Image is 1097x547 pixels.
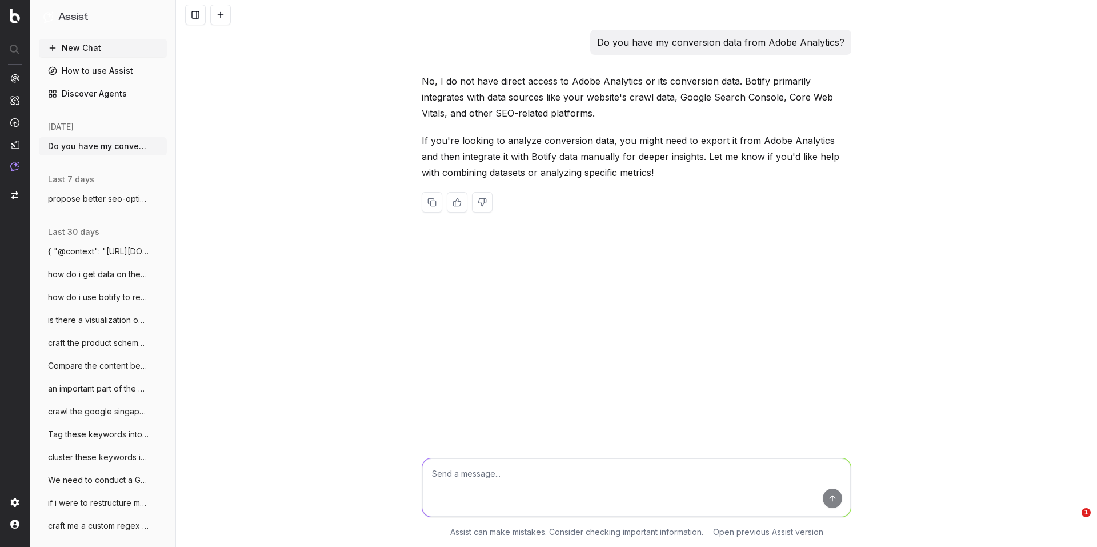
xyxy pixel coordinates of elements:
[405,78,415,89] img: Botify assist logo
[39,494,167,512] button: if i were to restructure my prepaid land
[58,9,88,25] h1: Assist
[39,311,167,329] button: is there a visualization on how many pag
[10,9,20,23] img: Botify logo
[713,526,823,538] a: Open previous Assist version
[39,517,167,535] button: craft me a custom regex formula on GSC f
[48,174,94,185] span: last 7 days
[48,292,149,303] span: how do i use botify to replace internal
[39,402,167,421] button: crawl the google singapore organic searc
[48,193,149,205] span: propose better seo-optimized meta tags f
[48,406,149,417] span: crawl the google singapore organic searc
[39,357,167,375] button: Compare the content between the 2nd best
[39,380,167,398] button: an important part of the campaign is the
[48,452,149,463] span: cluster these keywords into different ta
[39,242,167,261] button: { "@context": "[URL][DOMAIN_NAME]",
[39,62,167,80] a: How to use Assist
[1058,508,1086,536] iframe: Intercom live chat
[39,288,167,306] button: how do i use botify to replace internal
[39,39,167,57] button: New Chat
[10,162,19,171] img: Assist
[48,520,149,532] span: craft me a custom regex formula on GSC f
[48,121,74,133] span: [DATE]
[48,141,149,152] span: Do you have my conversion data from Adob
[39,85,167,103] a: Discover Agents
[48,429,149,440] span: Tag these keywords into these tags accor
[39,190,167,208] button: propose better seo-optimized meta tags f
[10,74,19,83] img: Analytics
[10,140,19,149] img: Studio
[10,520,19,529] img: My account
[39,448,167,466] button: cluster these keywords into different ta
[39,265,167,284] button: how do i get data on the status code of
[48,474,149,486] span: We need to conduct a Generic keyword aud
[39,137,167,155] button: Do you have my conversion data from Adob
[597,34,844,50] p: Do you have my conversion data from Adobe Analytics?
[43,9,162,25] button: Assist
[10,498,19,507] img: Setting
[48,314,149,326] span: is there a visualization on how many pag
[39,425,167,444] button: Tag these keywords into these tags accor
[10,95,19,105] img: Intelligence
[43,11,54,22] img: Assist
[11,191,18,199] img: Switch project
[422,133,851,181] p: If you're looking to analyze conversion data, you might need to export it from Adobe Analytics an...
[48,269,149,280] span: how do i get data on the status code of
[450,526,703,538] p: Assist can make mistakes. Consider checking important information.
[48,497,149,509] span: if i were to restructure my prepaid land
[48,226,99,238] span: last 30 days
[48,337,149,349] span: craft the product schema markup for this
[48,246,149,257] span: { "@context": "[URL][DOMAIN_NAME]",
[48,360,149,372] span: Compare the content between the 2nd best
[422,73,851,121] p: No, I do not have direct access to Adobe Analytics or its conversion data. Botify primarily integ...
[1082,508,1091,517] span: 1
[48,383,149,394] span: an important part of the campaign is the
[10,118,19,127] img: Activation
[39,471,167,489] button: We need to conduct a Generic keyword aud
[39,334,167,352] button: craft the product schema markup for this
